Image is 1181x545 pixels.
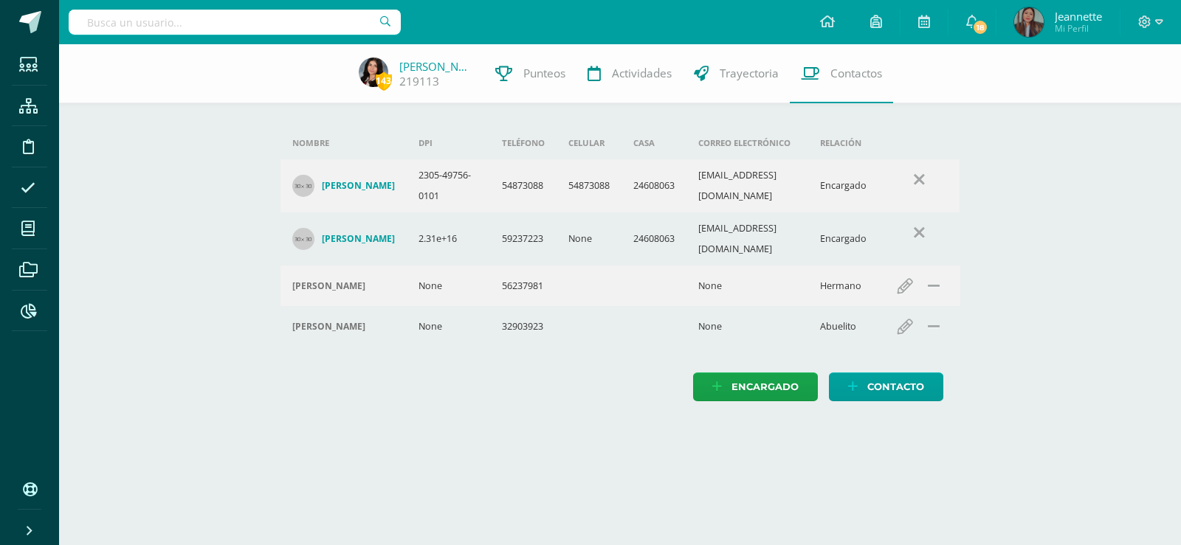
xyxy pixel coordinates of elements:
span: 18 [972,19,988,35]
td: 2.31e+16 [407,212,490,265]
span: Actividades [612,66,672,81]
img: e0e3018be148909e9b9cf69bbfc1c52d.png [1014,7,1044,37]
td: 54873088 [557,159,622,212]
td: 59237223 [490,212,557,265]
span: Encargado [731,373,799,400]
td: 32903923 [490,306,557,347]
div: Jorge Rogelio Gálvez Cruz [292,321,395,333]
a: Punteos [484,44,576,103]
span: Contacto [867,373,924,400]
th: Casa [622,127,686,159]
td: Hermano [808,265,878,306]
h4: [PERSON_NAME] [322,180,395,192]
td: 2305-49756-0101 [407,159,490,212]
td: None [557,212,622,265]
div: Pablo Roca [292,280,395,292]
a: 219113 [399,74,439,89]
span: Jeannette [1055,9,1102,24]
th: Nombre [280,127,407,159]
span: Contactos [830,66,882,81]
h4: [PERSON_NAME] [322,233,395,245]
span: Mi Perfil [1055,22,1102,35]
img: 30x30 [292,175,314,197]
span: Trayectoria [720,66,779,81]
span: Punteos [523,66,565,81]
a: Trayectoria [683,44,790,103]
td: Encargado [808,159,878,212]
img: e6910c5a7752cc882f49adb3ccbcbd84.png [359,58,388,87]
td: [EMAIL_ADDRESS][DOMAIN_NAME] [686,159,809,212]
th: Correo electrónico [686,127,809,159]
a: Contacto [829,372,943,401]
a: [PERSON_NAME] [292,228,395,250]
td: [EMAIL_ADDRESS][DOMAIN_NAME] [686,212,809,265]
input: Busca un usuario... [69,10,401,35]
td: Encargado [808,212,878,265]
th: Relación [808,127,878,159]
h4: [PERSON_NAME] [292,280,365,292]
td: 56237981 [490,265,557,306]
h4: [PERSON_NAME] [292,321,365,333]
td: None [686,265,809,306]
img: 30x30 [292,228,314,250]
a: [PERSON_NAME] [399,59,473,74]
td: 24608063 [622,212,686,265]
a: Actividades [576,44,683,103]
td: 24608063 [622,159,686,212]
a: Contactos [790,44,893,103]
a: [PERSON_NAME] [292,175,395,197]
th: DPI [407,127,490,159]
td: None [686,306,809,347]
td: Abuelito [808,306,878,347]
td: 54873088 [490,159,557,212]
a: Encargado [693,372,818,401]
th: Celular [557,127,622,159]
td: None [407,265,490,306]
th: Teléfono [490,127,557,159]
span: 143 [376,72,392,90]
td: None [407,306,490,347]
